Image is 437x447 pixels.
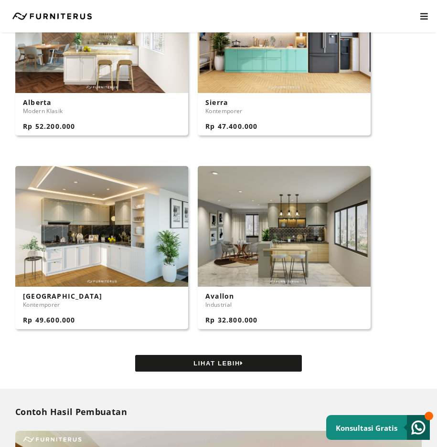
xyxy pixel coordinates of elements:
[23,107,75,115] p: Modern Klasik
[135,355,302,372] button: LIHAT LEBIH
[15,166,188,287] img: 39-Utama-min.jpg
[205,291,258,301] h3: Avallon
[23,122,75,131] h3: Rp 52.200.000
[205,107,258,115] p: Kontemporer
[23,315,102,324] h3: Rp 49.600.000
[205,301,258,309] p: Industrial
[205,315,258,324] h3: Rp 32.800.000
[205,122,258,131] h3: Rp 47.400.000
[326,415,430,440] a: Konsultasi Gratis
[23,98,75,107] h3: Alberta
[198,166,371,287] img: 58-Utama-min.jpg
[336,423,397,433] small: Konsultasi Gratis
[205,98,258,107] h3: Sierra
[23,301,102,309] p: Kontemporer
[23,291,102,301] h3: [GEOGRAPHIC_DATA]
[15,166,188,329] a: [GEOGRAPHIC_DATA] Kontemporer Rp 49.600.000
[198,166,371,329] a: Avallon Industrial Rp 32.800.000
[15,406,422,417] h2: Contoh Hasil Pembuatan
